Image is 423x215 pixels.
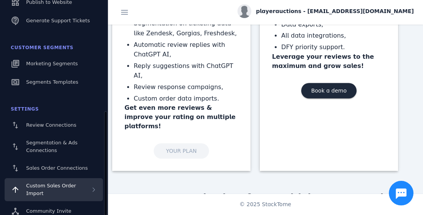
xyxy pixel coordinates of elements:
span: Custom Sales Order Import [26,183,76,196]
li: DFY priority support. [281,42,386,52]
li: All data integrations, [281,31,386,41]
strong: Leverage your reviews to the maximum and grow sales! [272,53,374,69]
a: Review Connections [5,117,103,134]
span: Settings [11,106,39,112]
span: playerauctions - [EMAIL_ADDRESS][DOMAIN_NAME] [256,7,414,15]
a: Segments Templates [5,74,103,91]
strong: Get even more reviews & improve your rating on multiple platforms! [124,104,236,130]
span: Sales Order Connections [26,165,88,171]
li: Custom order data imports. [134,94,238,104]
span: Review Connections [26,122,76,128]
span: Community Invite [26,208,71,214]
li: Segmentation on ticketing data like Zendesk, Gorgias, Freshdesk, [134,18,238,38]
span: Generate Support Tickets [26,18,90,23]
a: Segmentation & Ads Connections [5,135,103,158]
button: playerauctions - [EMAIL_ADDRESS][DOMAIN_NAME] [237,4,414,18]
span: Book a demo [311,88,347,93]
li: Automatic review replies with ChatGPT AI, [134,40,238,60]
span: Customer Segments [11,45,73,50]
a: Marketing Segments [5,55,103,72]
li: Review response campaigns, [134,82,238,92]
a: Sales Order Connections [5,160,103,177]
span: Marketing Segments [26,61,78,66]
span: Segmentation & Ads Connections [26,140,78,153]
li: Reply suggestions with ChatGPT AI, [134,61,238,81]
button: Book a demo [301,83,357,98]
a: Generate Support Tickets [5,12,103,29]
img: profile.jpg [237,4,251,18]
span: Segments Templates [26,79,78,85]
span: © 2025 StackTome [239,200,291,208]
